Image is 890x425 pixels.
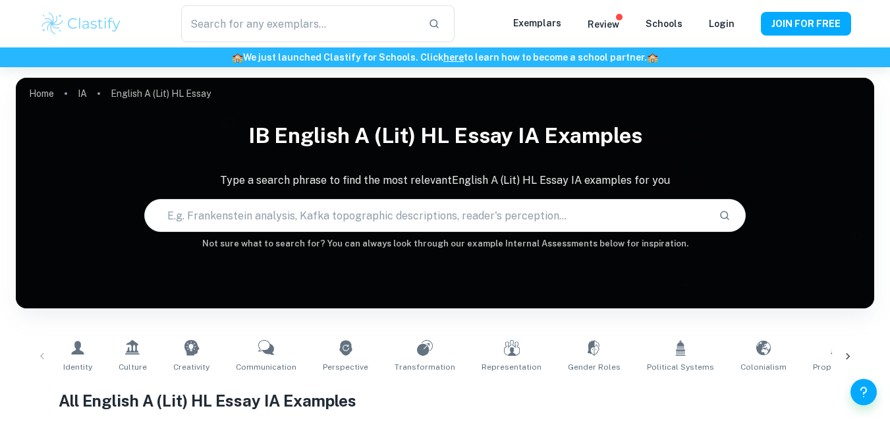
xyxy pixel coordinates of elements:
span: Colonialism [740,361,787,373]
a: here [443,52,464,63]
span: Representation [482,361,542,373]
a: Login [709,18,735,29]
span: Perspective [323,361,368,373]
span: 🏫 [232,52,243,63]
a: IA [78,84,87,103]
p: Review [588,17,619,32]
span: Communication [236,361,296,373]
p: Type a search phrase to find the most relevant English A (Lit) HL Essay IA examples for you [16,173,874,188]
span: 🏫 [647,52,658,63]
h1: IB English A (Lit) HL Essay IA examples [16,115,874,157]
span: Political Systems [647,361,714,373]
input: E.g. Frankenstein analysis, Kafka topographic descriptions, reader's perception... [145,197,708,234]
input: Search for any exemplars... [181,5,417,42]
span: Creativity [173,361,209,373]
h6: We just launched Clastify for Schools. Click to learn how to become a school partner. [3,50,887,65]
button: JOIN FOR FREE [761,12,851,36]
span: Culture [119,361,147,373]
img: Clastify logo [40,11,123,37]
span: Identity [63,361,92,373]
button: Help and Feedback [850,379,877,405]
h1: All English A (Lit) HL Essay IA Examples [59,389,831,412]
span: Gender Roles [568,361,621,373]
span: Propaganda [813,361,860,373]
h6: Not sure what to search for? You can always look through our example Internal Assessments below f... [16,237,874,250]
a: Schools [646,18,682,29]
p: English A (Lit) HL Essay [111,86,211,101]
button: Search [713,204,736,227]
p: Exemplars [513,16,561,30]
a: Home [29,84,54,103]
span: Transformation [395,361,455,373]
